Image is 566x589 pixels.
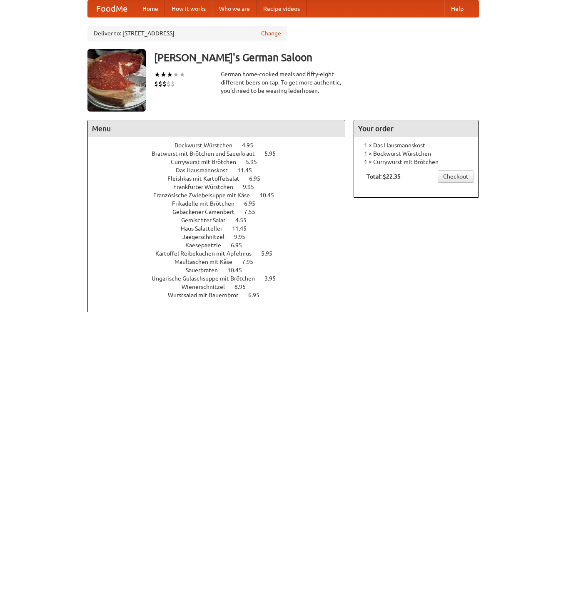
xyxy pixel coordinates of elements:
a: Who we are [212,0,257,17]
a: Bockwurst Würstchen 4.95 [175,142,269,149]
span: Frikadelle mit Brötchen [172,200,243,207]
span: Kaesepaetzle [185,242,229,249]
span: Maultaschen mit Käse [175,258,241,265]
span: Gebackener Camenbert [172,209,243,215]
a: Maultaschen mit Käse 7.95 [175,258,269,265]
a: Jaegerschnitzel 9.95 [182,234,261,240]
li: 1 × Currywurst mit Brötchen [358,158,474,166]
a: FoodMe [88,0,136,17]
li: ★ [173,70,179,79]
a: Home [136,0,165,17]
span: 10.45 [227,267,250,273]
a: Fleishkas mit Kartoffelsalat 6.95 [167,175,276,182]
span: 9.95 [243,184,262,190]
h4: Your order [354,120,478,137]
a: Ungarische Gulaschsuppe mit Brötchen 3.95 [152,275,291,282]
li: ★ [154,70,160,79]
a: Gemischter Salat 4.55 [181,217,262,224]
a: Currywurst mit Brötchen 5.95 [171,159,272,165]
a: Wurstsalad mit Bauernbrot 6.95 [168,292,275,298]
a: Französische Zwiebelsuppe mit Käse 10.45 [153,192,289,199]
span: Bockwurst Würstchen [175,142,241,149]
a: Help [444,0,470,17]
span: 5.95 [264,150,284,157]
a: Haus Salatteller 11.45 [181,225,262,232]
li: ★ [179,70,185,79]
li: ★ [167,70,173,79]
span: Wurstsalad mit Bauernbrot [168,292,247,298]
span: Frankfurter Würstchen [173,184,242,190]
a: How it works [165,0,212,17]
span: 6.95 [249,175,269,182]
a: Kaesepaetzle 6.95 [185,242,257,249]
span: 5.95 [261,250,281,257]
span: 6.95 [231,242,250,249]
div: Deliver to: [STREET_ADDRESS] [87,26,287,41]
span: 3.95 [264,275,284,282]
span: 5.95 [246,159,265,165]
span: 6.95 [244,200,264,207]
span: Das Hausmannskost [176,167,236,174]
li: $ [154,79,158,88]
span: 6.95 [248,292,268,298]
li: 1 × Das Hausmannskost [358,141,474,149]
span: 9.95 [234,234,254,240]
h3: [PERSON_NAME]'s German Saloon [154,49,479,66]
a: Frankfurter Würstchen 9.95 [173,184,269,190]
a: Wienerschnitzel 8.95 [182,283,261,290]
h4: Menu [88,120,345,137]
a: Recipe videos [257,0,307,17]
span: Ungarische Gulaschsuppe mit Brötchen [152,275,263,282]
a: Sauerbraten 10.45 [186,267,257,273]
span: Wienerschnitzel [182,283,233,290]
div: German home-cooked meals and fifty-eight different beers on tap. To get more authentic, you'd nee... [221,70,346,95]
span: Gemischter Salat [181,217,234,224]
li: ★ [160,70,167,79]
span: 7.95 [242,258,262,265]
span: Fleishkas mit Kartoffelsalat [167,175,248,182]
li: $ [171,79,175,88]
img: angular.jpg [87,49,146,112]
span: 7.55 [244,209,264,215]
b: Total: $22.35 [367,173,401,180]
a: Gebackener Camenbert 7.55 [172,209,271,215]
a: Kartoffel Reibekuchen mit Apfelmus 5.95 [155,250,288,257]
span: 11.45 [237,167,260,174]
span: 8.95 [234,283,254,290]
a: Das Hausmannskost 11.45 [176,167,267,174]
li: 1 × Bockwurst Würstchen [358,149,474,158]
span: Bratwurst mit Brötchen und Sauerkraut [152,150,263,157]
span: 10.45 [259,192,282,199]
li: $ [167,79,171,88]
a: Frikadelle mit Brötchen 6.95 [172,200,271,207]
span: Kartoffel Reibekuchen mit Apfelmus [155,250,260,257]
a: Change [261,29,281,37]
a: Checkout [438,170,474,183]
li: $ [162,79,167,88]
span: 4.55 [235,217,255,224]
a: Bratwurst mit Brötchen und Sauerkraut 5.95 [152,150,291,157]
span: Currywurst mit Brötchen [171,159,244,165]
span: Jaegerschnitzel [182,234,233,240]
span: 4.95 [242,142,262,149]
span: 11.45 [232,225,255,232]
span: Französische Zwiebelsuppe mit Käse [153,192,258,199]
span: Haus Salatteller [181,225,231,232]
li: $ [158,79,162,88]
span: Sauerbraten [186,267,226,273]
